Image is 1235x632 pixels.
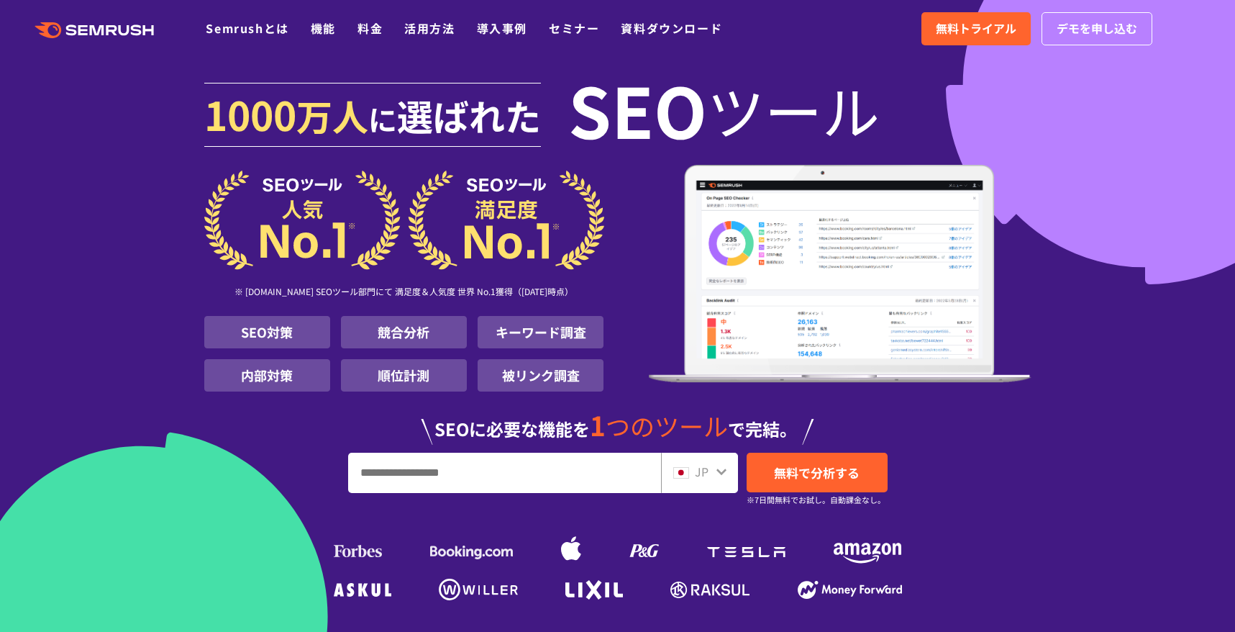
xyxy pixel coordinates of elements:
span: に [368,98,397,140]
a: 機能 [311,19,336,37]
li: キーワード調査 [478,316,603,348]
a: 料金 [357,19,383,37]
span: 無料トライアル [936,19,1016,38]
input: URL、キーワードを入力してください [349,453,660,492]
a: Semrushとは [206,19,288,37]
span: SEO [568,81,707,138]
li: 競合分析 [341,316,467,348]
span: デモを申し込む [1057,19,1137,38]
span: 1 [590,405,606,444]
span: で完結。 [728,416,797,441]
li: 順位計測 [341,359,467,392]
span: 万人 [296,89,368,141]
li: 内部対策 [204,359,330,392]
a: 導入事例 [477,19,527,37]
a: 無料で分析する [747,453,888,492]
div: SEOに必要な機能を [204,397,1031,445]
a: 資料ダウンロード [621,19,722,37]
small: ※7日間無料でお試し。自動課金なし。 [747,493,885,507]
span: 選ばれた [397,89,541,141]
a: 無料トライアル [921,12,1031,45]
span: JP [695,463,708,480]
div: ※ [DOMAIN_NAME] SEOツール部門にて 満足度＆人気度 世界 No.1獲得（[DATE]時点） [204,270,604,316]
span: 無料で分析する [774,464,860,482]
a: セミナー [549,19,599,37]
a: 活用方法 [404,19,455,37]
span: つのツール [606,408,728,443]
li: SEO対策 [204,316,330,348]
a: デモを申し込む [1042,12,1152,45]
span: ツール [707,81,880,138]
span: 1000 [204,85,296,143]
li: 被リンク調査 [478,359,603,392]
